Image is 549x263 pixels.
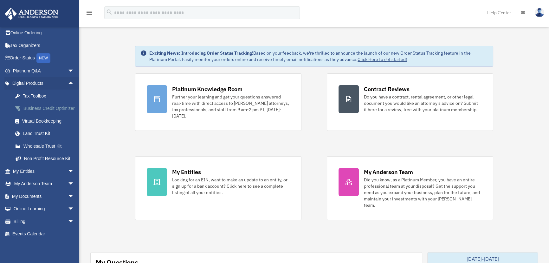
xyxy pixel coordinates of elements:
a: Contract Reviews Do you have a contract, rental agreement, or other legal document you would like... [327,73,493,131]
div: Platinum Knowledge Room [172,85,242,93]
div: Non Profit Resource Kit [22,155,76,163]
i: search [106,9,113,16]
a: Virtual Bookkeeping [9,115,84,127]
span: arrow_drop_down [68,203,81,216]
div: Did you know, as a Platinum Member, you have an entire professional team at your disposal? Get th... [364,177,481,208]
a: My Entitiesarrow_drop_down [4,165,84,178]
div: Further your learning and get your questions answered real-time with direct access to [PERSON_NAM... [172,94,290,119]
span: arrow_drop_down [68,178,81,191]
a: Wholesale Trust Kit [9,140,84,152]
a: Tax Toolbox [9,90,84,102]
a: My Documentsarrow_drop_down [4,190,84,203]
div: Contract Reviews [364,85,409,93]
div: Tax Toolbox [22,92,76,100]
span: arrow_drop_down [68,165,81,178]
a: menu [86,11,93,17]
div: Virtual Bookkeeping [22,117,76,125]
a: Online Learningarrow_drop_down [4,203,84,215]
a: Digital Productsarrow_drop_up [4,77,84,90]
div: Looking for an EIN, want to make an update to an entity, or sign up for a bank account? Click her... [172,177,290,196]
a: Business Credit Optimizer [9,102,84,115]
a: Order StatusNEW [4,52,84,65]
div: My Entities [172,168,201,176]
div: Wholesale Trust Kit [22,142,76,150]
i: menu [86,9,93,17]
a: My Entities Looking for an EIN, want to make an update to an entity, or sign up for a bank accoun... [135,156,301,220]
a: My Anderson Teamarrow_drop_down [4,178,84,190]
div: Business Credit Optimizer [22,105,76,112]
div: Do you have a contract, rental agreement, or other legal document you would like an attorney's ad... [364,94,481,113]
a: Online Ordering [4,27,84,39]
a: Tax Organizers [4,39,84,52]
div: Based on your feedback, we're thrilled to announce the launch of our new Order Status Tracking fe... [149,50,488,63]
a: Billingarrow_drop_down [4,215,84,228]
a: Platinum Knowledge Room Further your learning and get your questions answered real-time with dire... [135,73,301,131]
span: arrow_drop_down [68,64,81,78]
span: arrow_drop_down [68,215,81,228]
div: NEW [36,53,50,63]
strong: Exciting News: Introducing Order Status Tracking! [149,50,253,56]
a: Platinum Q&Aarrow_drop_down [4,64,84,77]
img: Anderson Advisors Platinum Portal [3,8,60,20]
a: Click Here to get started! [358,57,407,62]
span: arrow_drop_down [68,190,81,203]
div: Land Trust Kit [22,130,76,138]
div: My Anderson Team [364,168,413,176]
span: arrow_drop_up [68,77,81,90]
a: Events Calendar [4,228,84,240]
a: My Anderson Team Did you know, as a Platinum Member, you have an entire professional team at your... [327,156,493,220]
img: User Pic [535,8,544,17]
a: Land Trust Kit [9,127,84,140]
a: Non Profit Resource Kit [9,152,84,165]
